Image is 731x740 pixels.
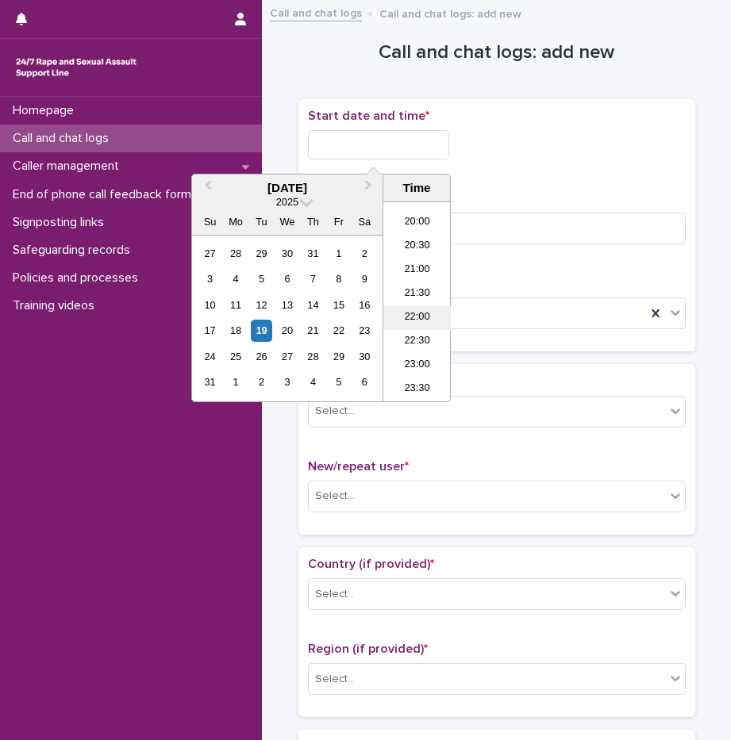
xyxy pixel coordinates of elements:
div: month 2025-08 [197,240,377,395]
div: Choose Wednesday, August 6th, 2025 [276,268,298,289]
div: Choose Wednesday, July 30th, 2025 [276,243,298,264]
div: Choose Tuesday, September 2nd, 2025 [251,371,272,393]
div: Select... [315,403,355,420]
li: 21:00 [383,259,451,282]
li: 20:30 [383,235,451,259]
div: Choose Thursday, July 31st, 2025 [302,243,324,264]
div: Time [387,181,446,195]
div: Select... [315,671,355,688]
div: Mo [225,211,246,232]
div: Choose Sunday, July 27th, 2025 [199,243,221,264]
div: Su [199,211,221,232]
div: Choose Monday, August 18th, 2025 [225,320,246,341]
div: Choose Monday, July 28th, 2025 [225,243,246,264]
div: Choose Thursday, August 28th, 2025 [302,346,324,367]
div: Choose Friday, August 29th, 2025 [328,346,349,367]
span: Start date and time [308,109,429,122]
li: 23:00 [383,354,451,378]
div: Select... [315,586,355,603]
li: 21:30 [383,282,451,306]
span: New/repeat user [308,460,409,473]
div: Choose Thursday, August 14th, 2025 [302,294,324,316]
img: rhQMoQhaT3yELyF149Cw [13,52,140,83]
div: Choose Sunday, August 31st, 2025 [199,371,221,393]
div: Choose Sunday, August 17th, 2025 [199,320,221,341]
div: Choose Friday, August 1st, 2025 [328,243,349,264]
div: Choose Thursday, September 4th, 2025 [302,371,324,393]
div: Choose Sunday, August 3rd, 2025 [199,268,221,289]
li: 20:00 [383,211,451,235]
div: Choose Monday, August 11th, 2025 [225,294,246,316]
div: Fr [328,211,349,232]
div: Sa [354,211,375,232]
div: Choose Tuesday, August 26th, 2025 [251,346,272,367]
div: Select... [315,488,355,504]
button: Next Month [357,176,383,201]
div: Choose Friday, August 8th, 2025 [328,268,349,289]
p: Training videos [6,298,107,313]
p: Homepage [6,103,87,118]
li: 22:30 [383,330,451,354]
div: Choose Saturday, August 2nd, 2025 [354,243,375,264]
h1: Call and chat logs: add new [298,41,695,64]
span: Country (if provided) [308,558,434,570]
div: Choose Wednesday, August 20th, 2025 [276,320,298,341]
div: Choose Sunday, August 10th, 2025 [199,294,221,316]
div: Choose Tuesday, August 19th, 2025 [251,320,272,341]
div: We [276,211,298,232]
div: Choose Thursday, August 21st, 2025 [302,320,324,341]
div: Choose Thursday, August 7th, 2025 [302,268,324,289]
div: Th [302,211,324,232]
div: Choose Monday, September 1st, 2025 [225,371,246,393]
p: Call and chat logs [6,131,121,146]
div: Choose Monday, August 25th, 2025 [225,346,246,367]
div: Choose Saturday, August 23rd, 2025 [354,320,375,341]
li: 23:30 [383,378,451,401]
span: Region (if provided) [308,642,428,655]
p: Safeguarding records [6,243,143,258]
div: Choose Monday, August 4th, 2025 [225,268,246,289]
div: Choose Wednesday, August 13th, 2025 [276,294,298,316]
p: Policies and processes [6,270,151,286]
div: Choose Saturday, August 30th, 2025 [354,346,375,367]
p: Caller management [6,159,132,174]
div: Choose Sunday, August 24th, 2025 [199,346,221,367]
li: 22:00 [383,306,451,330]
div: Choose Saturday, August 16th, 2025 [354,294,375,316]
div: Choose Wednesday, September 3rd, 2025 [276,371,298,393]
p: Signposting links [6,215,117,230]
div: Choose Friday, August 22nd, 2025 [328,320,349,341]
div: Choose Wednesday, August 27th, 2025 [276,346,298,367]
p: End of phone call feedback form [6,187,204,202]
button: Previous Month [194,176,219,201]
div: Choose Friday, September 5th, 2025 [328,371,349,393]
p: Call and chat logs: add new [379,4,521,21]
div: Choose Saturday, August 9th, 2025 [354,268,375,289]
a: Call and chat logs [270,3,362,21]
div: Choose Tuesday, August 12th, 2025 [251,294,272,316]
div: Choose Saturday, September 6th, 2025 [354,371,375,393]
span: 2025 [276,196,298,208]
div: Choose Friday, August 15th, 2025 [328,294,349,316]
div: [DATE] [192,181,383,195]
div: Tu [251,211,272,232]
div: Choose Tuesday, August 5th, 2025 [251,268,272,289]
div: Choose Tuesday, July 29th, 2025 [251,243,272,264]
